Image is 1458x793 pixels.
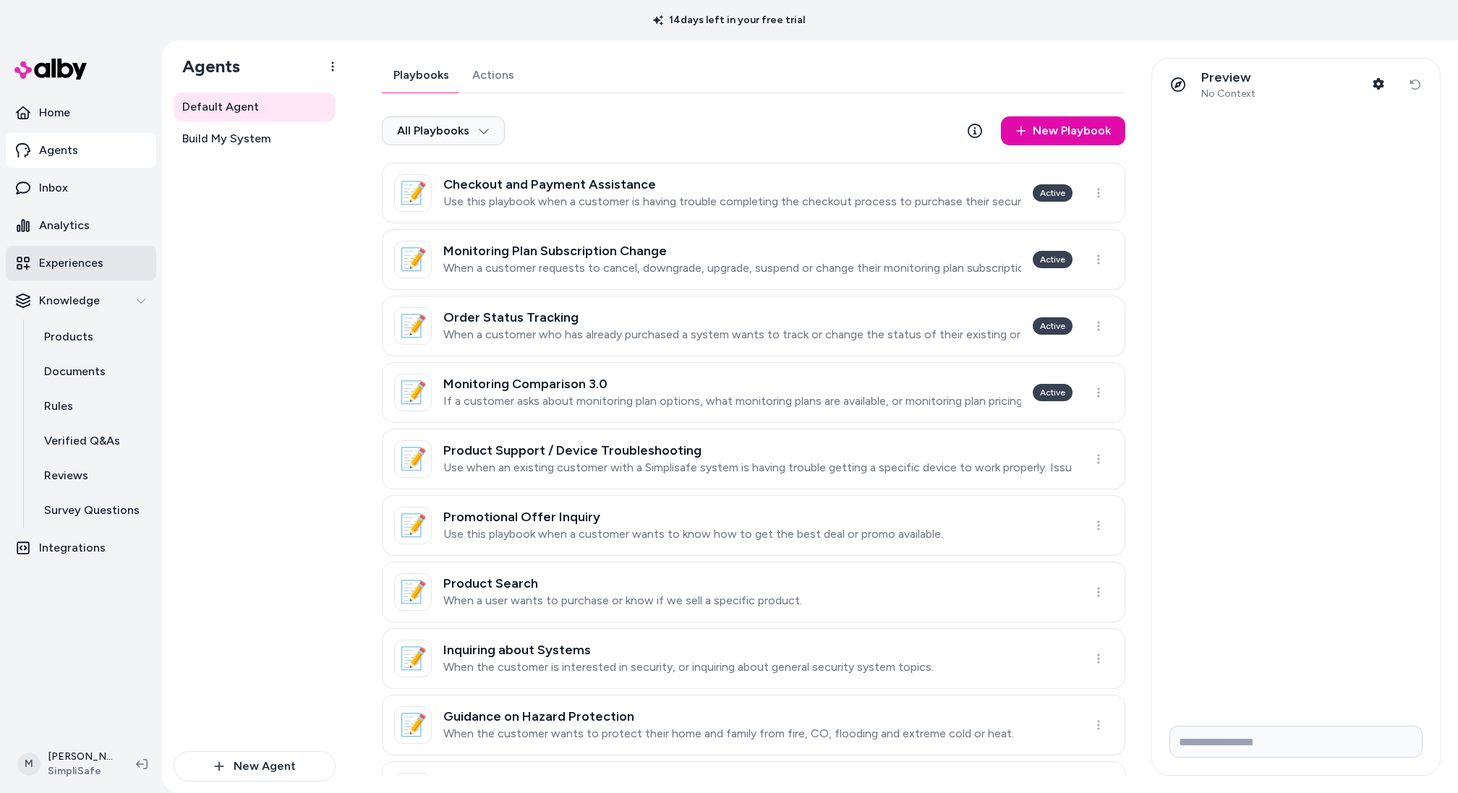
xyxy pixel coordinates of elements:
[382,229,1125,290] a: 📝Monitoring Plan Subscription ChangeWhen a customer requests to cancel, downgrade, upgrade, suspe...
[443,244,1021,258] h3: Monitoring Plan Subscription Change
[30,354,156,389] a: Documents
[394,374,432,411] div: 📝
[44,432,120,450] p: Verified Q&As
[6,531,156,565] a: Integrations
[39,179,68,197] p: Inbox
[394,241,432,278] div: 📝
[394,307,432,345] div: 📝
[461,58,526,93] button: Actions
[1033,384,1073,401] div: Active
[182,98,259,116] span: Default Agent
[48,750,113,764] p: [PERSON_NAME]
[48,764,113,779] span: SimpliSafe
[6,171,156,205] a: Inbox
[171,56,240,77] h1: Agents
[39,142,78,159] p: Agents
[44,467,88,484] p: Reviews
[1201,69,1255,86] p: Preview
[39,539,106,557] p: Integrations
[443,377,1021,391] h3: Monitoring Comparison 3.0
[44,398,73,415] p: Rules
[443,576,802,591] h3: Product Search
[382,58,461,93] button: Playbooks
[443,327,1021,342] p: When a customer who has already purchased a system wants to track or change the status of their e...
[382,296,1125,356] a: 📝Order Status TrackingWhen a customer who has already purchased a system wants to track or change...
[1033,251,1073,268] div: Active
[394,640,432,677] div: 📝
[39,217,90,234] p: Analytics
[443,726,1014,741] p: When the customer wants to protect their home and family from fire, CO, flooding and extreme cold...
[443,460,1073,475] p: Use when an existing customer with a Simplisafe system is having trouble getting a specific devic...
[6,246,156,280] a: Experiences
[382,362,1125,423] a: 📝Monitoring Comparison 3.0If a customer asks about monitoring plan options, what monitoring plans...
[443,660,934,674] p: When the customer is interested in security, or inquiring about general security system topics.
[1033,184,1073,202] div: Active
[30,424,156,458] a: Verified Q&As
[182,130,270,147] span: Build My System
[382,628,1125,689] a: 📝Inquiring about SystemsWhen the customer is interested in security, or inquiring about general s...
[6,133,156,168] a: Agents
[443,261,1021,275] p: When a customer requests to cancel, downgrade, upgrade, suspend or change their monitoring plan s...
[382,562,1125,622] a: 📝Product SearchWhen a user wants to purchase or know if we sell a specific product.
[382,695,1125,755] a: 📝Guidance on Hazard ProtectionWhen the customer wants to protect their home and family from fire,...
[382,116,505,145] button: All Playbooks
[6,208,156,243] a: Analytics
[443,394,1021,408] p: If a customer asks about monitoring plan options, what monitoring plans are available, or monitor...
[397,124,490,138] span: All Playbooks
[443,643,934,657] h3: Inquiring about Systems
[394,507,432,544] div: 📝
[382,163,1125,223] a: 📝Checkout and Payment AssistanceUse this playbook when a customer is having trouble completing th...
[44,328,93,346] p: Products
[382,495,1125,556] a: 📝Promotional Offer InquiryUse this playbook when a customer wants to know how to get the best dea...
[394,174,432,212] div: 📝
[1169,726,1423,758] input: Write your prompt here
[1001,116,1125,145] a: New Playbook
[443,709,1014,724] h3: Guidance on Hazard Protection
[1201,87,1255,100] span: No Context
[39,104,70,121] p: Home
[174,751,336,781] button: New Agent
[174,93,336,121] a: Default Agent
[39,254,103,272] p: Experiences
[443,310,1021,325] h3: Order Status Tracking
[443,443,1073,458] h3: Product Support / Device Troubleshooting
[44,502,140,519] p: Survey Questions
[443,194,1021,209] p: Use this playbook when a customer is having trouble completing the checkout process to purchase t...
[644,13,814,27] p: 14 days left in your free trial
[394,573,432,611] div: 📝
[443,177,1021,192] h3: Checkout and Payment Assistance
[174,124,336,153] a: Build My System
[6,283,156,318] button: Knowledge
[30,389,156,424] a: Rules
[443,593,802,608] p: When a user wants to purchase or know if we sell a specific product.
[382,429,1125,489] a: 📝Product Support / Device TroubleshootingUse when an existing customer with a Simplisafe system i...
[443,510,943,524] h3: Promotional Offer Inquiry
[39,292,100,309] p: Knowledge
[30,320,156,354] a: Products
[394,706,432,744] div: 📝
[14,59,87,80] img: alby Logo
[1033,317,1073,335] div: Active
[44,363,106,380] p: Documents
[6,95,156,130] a: Home
[30,458,156,493] a: Reviews
[17,753,40,776] span: M
[30,493,156,528] a: Survey Questions
[443,527,943,541] p: Use this playbook when a customer wants to know how to get the best deal or promo available.
[394,440,432,478] div: 📝
[9,741,124,787] button: M[PERSON_NAME]SimpliSafe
